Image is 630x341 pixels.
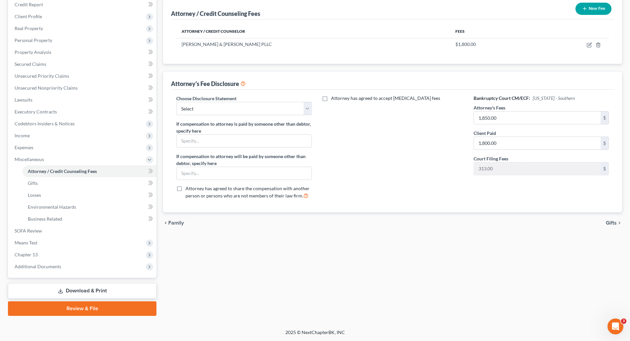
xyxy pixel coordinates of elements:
span: Chapter 13 [15,252,38,257]
span: Fees [455,29,465,34]
input: Specify... [177,135,311,147]
a: Secured Claims [9,58,156,70]
span: Unsecured Nonpriority Claims [15,85,78,91]
label: Attorney's Fees [474,104,505,111]
a: Unsecured Nonpriority Claims [9,82,156,94]
span: Secured Claims [15,61,46,67]
label: Client Paid [474,130,496,137]
button: Gifts chevron_right [606,220,622,226]
span: $1,800.00 [455,41,476,47]
span: Attorney / Credit Counseling Fees [28,168,97,174]
label: Choose Disclosure Statement [176,95,236,102]
a: Property Analysis [9,46,156,58]
a: Download & Print [8,283,156,299]
label: If compensation to attorney is paid by someone other than debtor, specify here [176,120,312,134]
span: Gifts [606,220,617,226]
div: $ [601,111,609,124]
span: Real Property [15,25,43,31]
span: Additional Documents [15,264,61,269]
span: Gifts [28,180,38,186]
button: New Fee [575,3,611,15]
span: Family [168,220,184,226]
span: Losses [28,192,41,198]
a: Business Related [22,213,156,225]
a: Attorney / Credit Counseling Fees [22,165,156,177]
span: Attorney / Credit Counselor [182,29,245,34]
span: Codebtors Insiders & Notices [15,121,75,126]
span: Credit Report [15,2,43,7]
a: Gifts [22,177,156,189]
div: Attorney's Fee Disclosure [171,80,246,88]
span: Client Profile [15,14,42,19]
div: 2025 © NextChapterBK, INC [127,329,504,341]
div: $ [601,162,609,175]
iframe: Intercom live chat [608,319,623,334]
span: 3 [621,319,626,324]
span: Business Related [28,216,62,222]
span: Lawsuits [15,97,32,103]
span: Property Analysis [15,49,51,55]
input: 0.00 [474,137,601,149]
span: Means Test [15,240,37,245]
a: Review & File [8,301,156,316]
a: Environmental Hazards [22,201,156,213]
span: Unsecured Priority Claims [15,73,69,79]
span: Expenses [15,145,33,150]
span: Miscellaneous [15,156,44,162]
input: 0.00 [474,111,601,124]
span: Executory Contracts [15,109,57,114]
a: Lawsuits [9,94,156,106]
a: Unsecured Priority Claims [9,70,156,82]
label: If compensation to attorney will be paid by someone other than debtor, specify here [176,153,312,167]
span: Attorney has agreed to share the compensation with another person or persons who are not members ... [186,186,310,198]
span: SOFA Review [15,228,42,234]
label: Court Filing Fees [474,155,508,162]
div: Attorney / Credit Counseling Fees [171,10,260,18]
span: Attorney has agreed to accept [MEDICAL_DATA] fees [331,95,440,101]
h6: Bankruptcy Court CM/ECF: [474,95,609,102]
a: Losses [22,189,156,201]
span: [US_STATE] - Southern [533,95,575,101]
i: chevron_left [163,220,168,226]
input: Specify... [177,167,311,180]
div: $ [601,137,609,149]
a: Executory Contracts [9,106,156,118]
span: Personal Property [15,37,52,43]
span: [PERSON_NAME] & [PERSON_NAME] PLLC [182,41,272,47]
i: chevron_right [617,220,622,226]
span: Environmental Hazards [28,204,76,210]
input: 0.00 [474,162,601,175]
span: Income [15,133,30,138]
a: SOFA Review [9,225,156,237]
button: chevron_left Family [163,220,184,226]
